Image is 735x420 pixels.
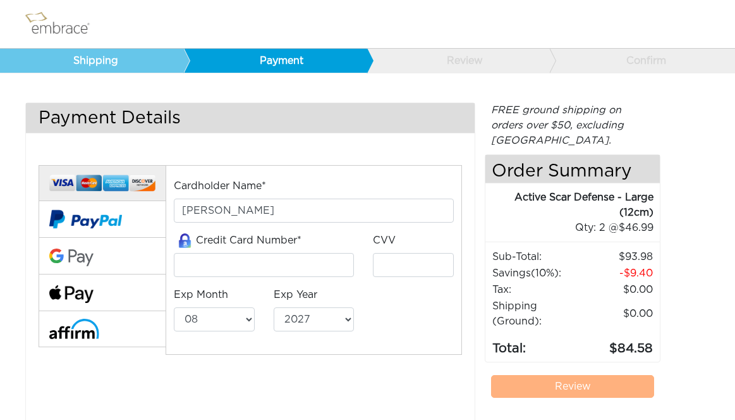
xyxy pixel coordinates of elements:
[49,285,94,304] img: fullApplePay.png
[581,330,653,359] td: 84.58
[485,102,660,148] div: FREE ground shipping on orders over $50, excluding [GEOGRAPHIC_DATA].
[183,49,367,73] a: Payment
[549,49,733,73] a: Confirm
[491,375,654,398] a: Review
[581,298,653,330] td: $0.00
[619,223,653,233] span: 46.99
[367,49,550,73] a: Review
[49,201,122,238] img: paypal-v2.png
[485,190,653,220] div: Active Scar Defense - Large (12cm)
[26,103,475,133] h3: Payment Details
[492,298,581,330] td: Shipping (Ground):
[492,330,581,359] td: Total:
[174,178,266,194] label: Cardholder Name*
[49,249,94,266] img: Google-Pay-Logo.svg
[581,281,653,298] td: 0.00
[174,233,196,248] img: amazon-lock.png
[174,287,228,302] label: Exp Month
[485,155,660,183] h4: Order Summary
[581,249,653,265] td: 93.98
[501,220,653,235] div: 2 @
[49,172,155,194] img: credit-cards.png
[581,265,653,281] td: 9.40
[274,287,317,302] label: Exp Year
[22,8,104,40] img: logo.png
[492,249,581,265] td: Sub-Total:
[492,265,581,281] td: Savings :
[373,233,396,248] label: CVV
[531,268,559,278] span: (10%)
[174,233,301,249] label: Credit Card Number*
[492,281,581,298] td: Tax:
[49,319,99,338] img: affirm-logo.svg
